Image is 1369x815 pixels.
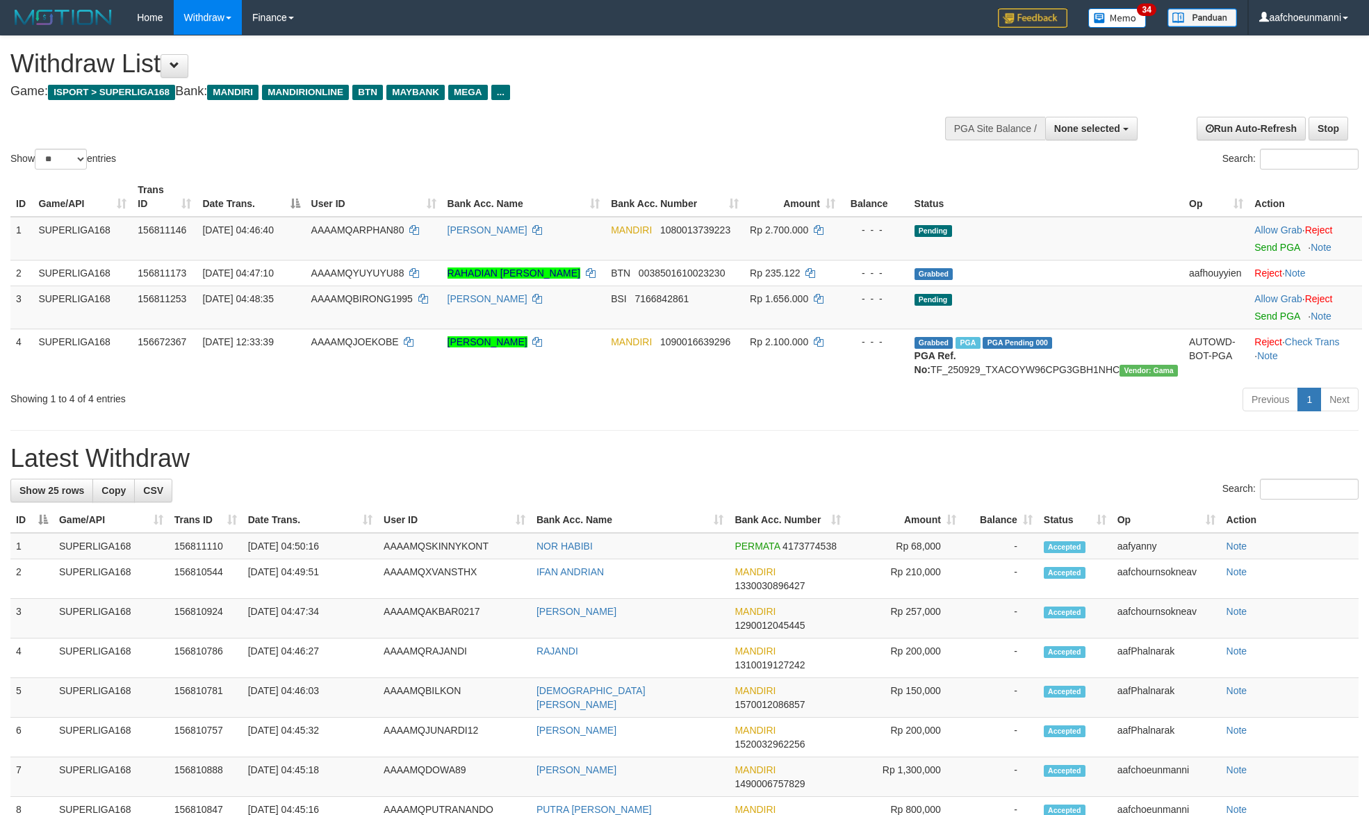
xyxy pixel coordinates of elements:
a: [DEMOGRAPHIC_DATA][PERSON_NAME] [536,685,646,710]
a: Note [1227,566,1247,577]
span: MANDIRI [735,685,776,696]
a: Note [1285,267,1306,279]
td: 1 [10,217,33,261]
span: MANDIRI [611,336,652,347]
td: aafPhalnarak [1112,718,1221,757]
span: Accepted [1044,567,1085,579]
td: [DATE] 04:45:32 [243,718,378,757]
td: Rp 1,300,000 [846,757,962,797]
label: Show entries [10,149,116,170]
a: Note [1227,541,1247,552]
td: [DATE] 04:46:03 [243,678,378,718]
td: SUPERLIGA168 [33,217,132,261]
td: AAAAMQBILKON [378,678,531,718]
span: MANDIRI [735,804,776,815]
td: AAAAMQAKBAR0217 [378,599,531,639]
th: Op: activate to sort column ascending [1112,507,1221,533]
a: Stop [1309,117,1348,140]
div: - - - [846,223,903,237]
th: Action [1249,177,1362,217]
th: Bank Acc. Name: activate to sort column ascending [531,507,729,533]
td: SUPERLIGA168 [33,260,132,286]
span: PERMATA [735,541,780,552]
td: AAAAMQRAJANDI [378,639,531,678]
span: Pending [915,225,952,237]
div: - - - [846,266,903,280]
a: RAJANDI [536,645,578,657]
td: SUPERLIGA168 [33,329,132,382]
span: MANDIRI [735,566,776,577]
td: - [962,718,1038,757]
td: AAAAMQDOWA89 [378,757,531,797]
div: - - - [846,335,903,349]
span: Copy 1090016639296 to clipboard [660,336,730,347]
span: Copy 1290012045445 to clipboard [735,620,805,631]
span: Copy 1570012086857 to clipboard [735,699,805,710]
td: aafhouyyien [1183,260,1249,286]
th: ID [10,177,33,217]
img: Feedback.jpg [998,8,1067,28]
td: [DATE] 04:47:34 [243,599,378,639]
td: aafchournsokneav [1112,599,1221,639]
input: Search: [1260,479,1359,500]
span: MANDIRI [735,645,776,657]
td: aafchoeunmanni [1112,757,1221,797]
a: Reject [1254,267,1282,279]
th: Status: activate to sort column ascending [1038,507,1112,533]
td: 156810786 [169,639,243,678]
td: SUPERLIGA168 [54,757,169,797]
th: Balance [841,177,909,217]
td: 3 [10,599,54,639]
td: · [1249,286,1362,329]
th: Trans ID: activate to sort column ascending [169,507,243,533]
span: Show 25 rows [19,485,84,496]
td: 156810924 [169,599,243,639]
span: Copy 1490006757829 to clipboard [735,778,805,789]
td: SUPERLIGA168 [54,718,169,757]
span: · [1254,224,1304,236]
td: SUPERLIGA168 [54,559,169,599]
th: User ID: activate to sort column ascending [306,177,442,217]
th: Amount: activate to sort column ascending [744,177,841,217]
a: [PERSON_NAME] [536,764,616,775]
th: Date Trans.: activate to sort column ascending [243,507,378,533]
h4: Game: Bank: [10,85,899,99]
td: - [962,757,1038,797]
span: PGA Pending [983,337,1052,349]
td: [DATE] 04:49:51 [243,559,378,599]
span: AAAAMQYUYUYU88 [311,267,404,279]
td: 5 [10,678,54,718]
a: Reject [1305,293,1333,304]
img: panduan.png [1167,8,1237,27]
span: Accepted [1044,541,1085,553]
td: aafPhalnarak [1112,639,1221,678]
td: AUTOWD-BOT-PGA [1183,329,1249,382]
td: SUPERLIGA168 [33,286,132,329]
th: Action [1221,507,1359,533]
span: · [1254,293,1304,304]
th: Trans ID: activate to sort column ascending [132,177,197,217]
label: Search: [1222,479,1359,500]
td: 156810757 [169,718,243,757]
td: Rp 200,000 [846,639,962,678]
span: Grabbed [915,337,953,349]
a: Allow Grab [1254,224,1302,236]
img: Button%20Memo.svg [1088,8,1147,28]
span: Accepted [1044,607,1085,618]
td: 7 [10,757,54,797]
th: Status [909,177,1183,217]
span: BTN [352,85,383,100]
span: MANDIRIONLINE [262,85,349,100]
span: Copy 1310019127242 to clipboard [735,659,805,670]
td: - [962,639,1038,678]
span: MANDIRI [611,224,652,236]
th: Amount: activate to sort column ascending [846,507,962,533]
a: Note [1227,804,1247,815]
a: Note [1257,350,1278,361]
span: ISPORT > SUPERLIGA168 [48,85,175,100]
a: Note [1227,606,1247,617]
td: 4 [10,639,54,678]
span: MEGA [448,85,488,100]
div: - - - [846,292,903,306]
span: AAAAMQJOEKOBE [311,336,399,347]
